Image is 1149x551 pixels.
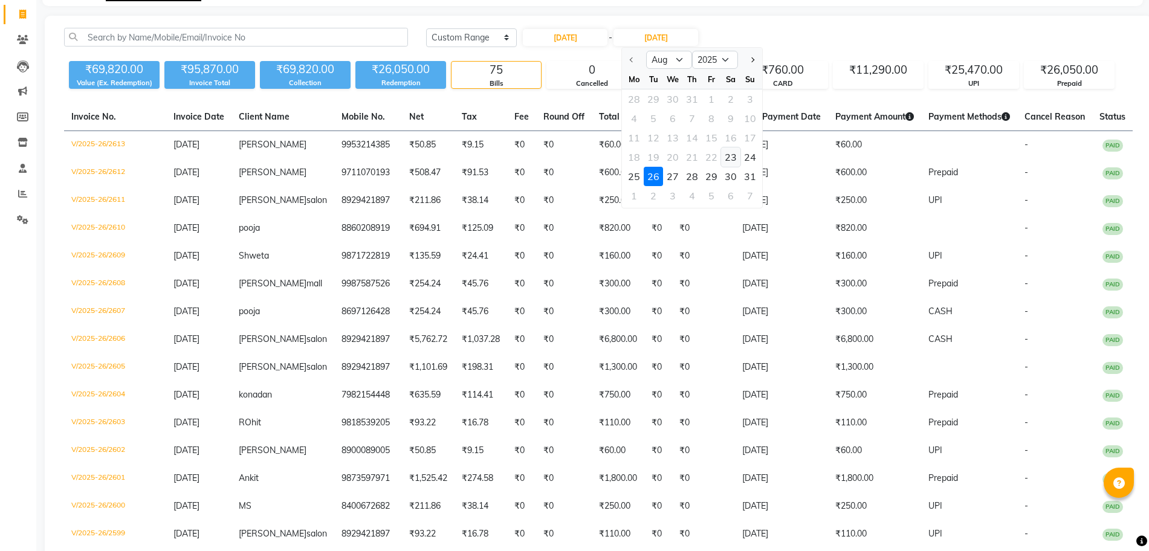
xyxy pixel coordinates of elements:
span: [DATE] [173,139,199,150]
td: ₹694.91 [402,214,455,242]
span: pooja [239,222,260,233]
div: Sunday, August 31, 2025 [740,167,760,186]
span: mall [306,278,322,289]
div: Saturday, August 23, 2025 [721,147,740,167]
div: 30 [721,167,740,186]
span: [PERSON_NAME] [239,445,306,456]
td: 9873597971 [334,465,402,492]
div: Prepaid [1024,79,1114,89]
td: ₹274.58 [455,465,507,492]
div: Thursday, September 4, 2025 [682,186,702,205]
td: ₹6,800.00 [592,326,644,353]
td: ₹1,525.42 [402,465,455,492]
div: 5 [702,186,721,205]
span: [DATE] [173,195,199,205]
span: - [1024,278,1028,289]
span: - [609,31,612,44]
td: ₹16.78 [455,409,507,437]
span: Invoice No. [71,111,116,122]
td: [DATE] [735,409,828,437]
td: ₹0 [536,381,592,409]
div: ₹760.00 [738,62,827,79]
span: [DATE] [173,222,199,233]
span: [DATE] [173,278,199,289]
div: Mo [624,69,644,89]
div: 0 [547,62,636,79]
td: ₹0 [644,326,672,353]
span: Status [1099,111,1125,122]
td: ₹0 [644,353,672,381]
span: [DATE] [173,306,199,317]
span: Ankit [239,472,259,483]
span: salon [306,333,327,344]
td: ₹300.00 [828,298,921,326]
td: ₹0 [672,214,735,242]
td: ₹0 [507,270,536,298]
td: 8900089005 [334,437,402,465]
span: [PERSON_NAME] [239,195,306,205]
span: PAID [1102,445,1123,457]
div: ₹26,050.00 [1024,62,1114,79]
div: Sa [721,69,740,89]
td: [DATE] [735,326,828,353]
td: V/2025-26/2602 [64,437,166,465]
span: PAID [1102,473,1123,485]
span: [DATE] [173,250,199,261]
div: 75 [452,62,541,79]
div: We [663,69,682,89]
div: Collection [260,78,351,88]
td: ₹0 [672,353,735,381]
td: [DATE] [735,159,828,187]
td: 8400672682 [334,492,402,520]
td: ₹0 [672,409,735,437]
span: Shweta [239,250,269,261]
span: Total [599,111,620,122]
td: V/2025-26/2606 [64,326,166,353]
div: Cancelled [547,79,636,89]
td: [DATE] [735,214,828,242]
span: - [1024,333,1028,344]
select: Select month [646,51,692,69]
div: Saturday, August 30, 2025 [721,167,740,186]
span: PAID [1102,223,1123,235]
span: konadan [239,389,272,400]
td: V/2025-26/2605 [64,353,166,381]
div: Saturday, September 6, 2025 [721,186,740,205]
span: - [1024,500,1028,511]
td: ₹1,300.00 [592,353,644,381]
td: 7982154448 [334,381,402,409]
td: ₹0 [672,270,735,298]
span: [PERSON_NAME] [239,333,306,344]
div: 23 [721,147,740,167]
span: Round Off [543,111,584,122]
td: ₹250.00 [828,187,921,214]
button: Next month [747,50,757,69]
span: CASH [928,333,953,344]
td: [DATE] [735,298,828,326]
span: Prepaid [928,389,958,400]
td: ₹211.86 [402,187,455,214]
span: PAID [1102,334,1123,346]
span: [DATE] [173,417,199,428]
td: ₹93.22 [402,409,455,437]
td: ₹0 [672,242,735,270]
td: ₹250.00 [592,187,644,214]
div: Friday, August 29, 2025 [702,167,721,186]
td: ₹254.24 [402,298,455,326]
td: [DATE] [735,492,828,520]
td: ₹0 [644,270,672,298]
td: ₹0 [672,465,735,492]
td: ₹0 [672,326,735,353]
td: 8697126428 [334,298,402,326]
div: 28 [682,167,702,186]
td: ₹635.59 [402,381,455,409]
td: ₹110.00 [828,409,921,437]
span: - [1024,361,1028,372]
span: Prepaid [928,417,958,428]
td: ₹0 [644,298,672,326]
td: ₹9.15 [455,131,507,159]
td: V/2025-26/2608 [64,270,166,298]
div: CARD [738,79,827,89]
td: ₹0 [536,159,592,187]
td: ₹0 [507,465,536,492]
